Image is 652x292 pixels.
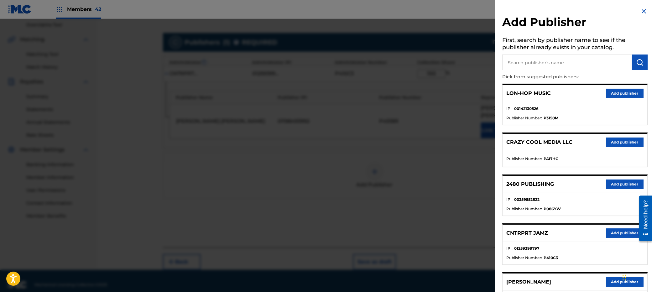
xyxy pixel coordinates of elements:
span: Publisher Number : [506,206,542,212]
span: IPI : [506,197,513,202]
button: Add publisher [606,180,644,189]
strong: 00359552822 [514,197,540,202]
span: Publisher Number : [506,115,542,121]
p: [PERSON_NAME] [506,278,551,286]
strong: P410C3 [544,255,558,261]
h2: Add Publisher [502,15,648,31]
input: Search publisher's name [502,55,632,70]
span: IPI : [506,106,513,112]
strong: P086YW [544,206,561,212]
div: Drag [623,268,626,287]
p: Pick from suggested publishers: [502,70,612,84]
h5: First, search by publisher name to see if the publisher already exists in your catalog. [502,35,648,55]
img: Top Rightsholders [56,6,63,13]
button: Add publisher [606,138,644,147]
strong: 00142130526 [514,106,539,112]
button: Add publisher [606,277,644,287]
img: MLC Logo [8,5,32,14]
strong: 01259399797 [514,246,539,251]
iframe: To enrich screen reader interactions, please activate Accessibility in Grammarly extension settings [621,262,652,292]
span: Publisher Number : [506,156,542,162]
p: CRAZY COOL MEDIA LLC [506,138,572,146]
strong: P3150M [544,115,558,121]
button: Add publisher [606,228,644,238]
strong: PA17HC [544,156,558,162]
p: 2480 PUBLISHING [506,180,554,188]
img: Search Works [636,59,644,66]
span: 42 [95,6,101,12]
button: Add publisher [606,89,644,98]
p: LON-HOP MUSIC [506,90,551,97]
iframe: Resource Center [634,193,652,243]
span: IPI : [506,246,513,251]
div: Chat Widget [621,262,652,292]
span: Members [67,6,101,13]
p: CNTRPRT JAMZ [506,229,548,237]
span: Publisher Number : [506,255,542,261]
